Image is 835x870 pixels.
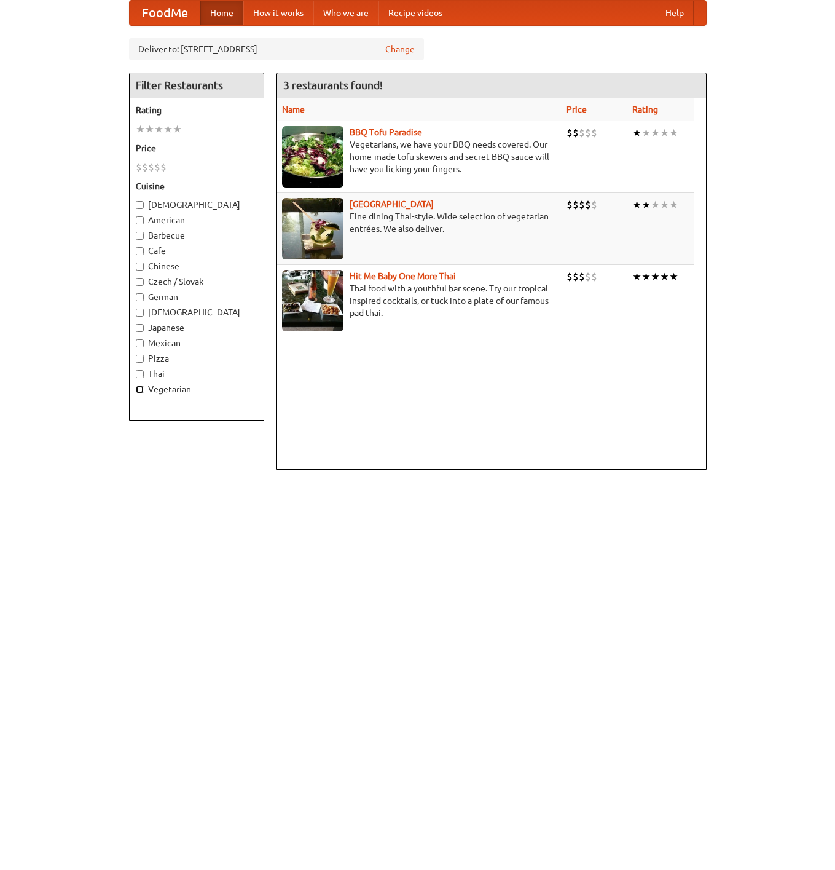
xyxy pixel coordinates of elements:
[136,260,257,272] label: Chinese
[656,1,694,25] a: Help
[282,105,305,114] a: Name
[385,43,415,55] a: Change
[145,122,154,136] li: ★
[573,198,579,212] li: $
[136,275,257,288] label: Czech / Slovak
[136,201,144,209] input: [DEMOGRAPHIC_DATA]
[136,180,257,192] h5: Cuisine
[200,1,243,25] a: Home
[282,138,557,175] p: Vegetarians, we have your BBQ needs covered. Our home-made tofu skewers and secret BBQ sauce will...
[243,1,313,25] a: How it works
[129,38,424,60] div: Deliver to: [STREET_ADDRESS]
[669,126,678,140] li: ★
[136,232,144,240] input: Barbecue
[136,368,257,380] label: Thai
[130,73,264,98] h4: Filter Restaurants
[579,270,585,283] li: $
[282,282,557,319] p: Thai food with a youthful bar scene. Try our tropical inspired cocktails, or tuck into a plate of...
[573,126,579,140] li: $
[163,122,173,136] li: ★
[632,126,641,140] li: ★
[660,198,669,212] li: ★
[313,1,378,25] a: Who we are
[173,122,182,136] li: ★
[148,160,154,174] li: $
[350,127,422,137] a: BBQ Tofu Paradise
[651,270,660,283] li: ★
[136,216,144,224] input: American
[136,324,144,332] input: Japanese
[136,142,257,154] h5: Price
[136,160,142,174] li: $
[136,122,145,136] li: ★
[136,245,257,257] label: Cafe
[350,271,456,281] a: Hit Me Baby One More Thai
[573,270,579,283] li: $
[136,104,257,116] h5: Rating
[136,309,144,317] input: [DEMOGRAPHIC_DATA]
[136,247,144,255] input: Cafe
[651,198,660,212] li: ★
[136,337,257,349] label: Mexican
[350,199,434,209] a: [GEOGRAPHIC_DATA]
[136,214,257,226] label: American
[660,270,669,283] li: ★
[160,160,167,174] li: $
[585,270,591,283] li: $
[282,198,343,259] img: satay.jpg
[632,270,641,283] li: ★
[130,1,200,25] a: FoodMe
[136,322,257,334] label: Japanese
[591,198,597,212] li: $
[136,370,144,378] input: Thai
[579,198,585,212] li: $
[154,122,163,136] li: ★
[641,270,651,283] li: ★
[283,79,383,91] ng-pluralize: 3 restaurants found!
[154,160,160,174] li: $
[669,270,678,283] li: ★
[591,126,597,140] li: $
[641,198,651,212] li: ★
[142,160,148,174] li: $
[136,386,144,393] input: Vegetarian
[136,383,257,395] label: Vegetarian
[282,126,343,188] img: tofuparadise.jpg
[136,293,144,301] input: German
[660,126,669,140] li: ★
[136,199,257,211] label: [DEMOGRAPHIC_DATA]
[566,270,573,283] li: $
[378,1,452,25] a: Recipe videos
[669,198,678,212] li: ★
[136,355,144,363] input: Pizza
[591,270,597,283] li: $
[566,198,573,212] li: $
[136,263,144,271] input: Chinese
[136,306,257,318] label: [DEMOGRAPHIC_DATA]
[632,198,641,212] li: ★
[282,210,557,235] p: Fine dining Thai-style. Wide selection of vegetarian entrées. We also deliver.
[632,105,658,114] a: Rating
[566,126,573,140] li: $
[136,291,257,303] label: German
[585,198,591,212] li: $
[136,339,144,347] input: Mexican
[641,126,651,140] li: ★
[282,270,343,331] img: babythai.jpg
[585,126,591,140] li: $
[651,126,660,140] li: ★
[136,229,257,242] label: Barbecue
[136,278,144,286] input: Czech / Slovak
[136,352,257,365] label: Pizza
[566,105,587,114] a: Price
[579,126,585,140] li: $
